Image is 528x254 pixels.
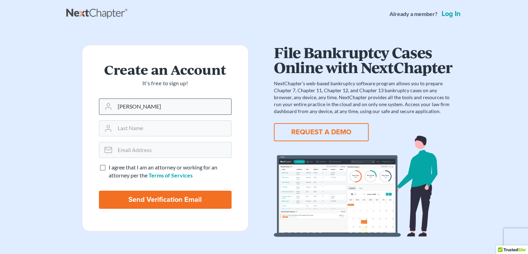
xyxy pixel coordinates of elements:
button: REQUEST A DEMO [274,123,369,141]
p: NextChapter’s web-based bankruptcy software program allows you to prepare Chapter 7, Chapter 11, ... [274,80,452,115]
h2: Create an Account [99,62,232,77]
strong: Already a member? [389,10,437,18]
input: First Name [115,99,231,114]
p: It’s free to sign up! [99,79,232,87]
img: dashboard-867a026336fddd4d87f0941869007d5e2a59e2bc3a7d80a2916e9f42c0117099.svg [274,136,452,237]
h1: File Bankruptcy Cases Online with NextChapter [274,45,452,74]
input: Last Name [115,121,231,136]
a: Terms of Services [149,172,193,178]
input: Email Address [115,142,231,158]
input: Send Verification Email [99,191,232,209]
a: Log in [440,10,462,17]
span: I agree that I am an attorney or working for an attorney per the [109,164,217,178]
